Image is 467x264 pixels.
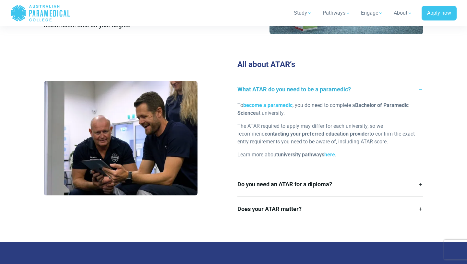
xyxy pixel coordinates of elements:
[290,4,316,22] a: Study
[10,3,70,24] a: Australian Paramedical College
[422,6,457,21] a: Apply now
[237,77,423,101] a: What ATAR do you need to be a paramedic?
[237,151,423,159] p: Learn more about
[243,102,293,108] a: become a paramedic
[237,60,423,69] h3: All about ATAR’s
[324,152,335,158] a: here
[319,4,354,22] a: Pathways
[237,122,423,146] p: The ATAR required to apply may differ for each university, so we recommend to confirm the exact e...
[390,4,416,22] a: About
[265,131,369,137] strong: contacting your preferred education provider
[237,197,423,221] a: Does your ATAR matter?
[357,4,387,22] a: Engage
[278,152,337,158] strong: university pathways .
[237,101,423,117] p: To , you do need to complete a at university.
[237,172,423,196] a: Do you need an ATAR for a diploma?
